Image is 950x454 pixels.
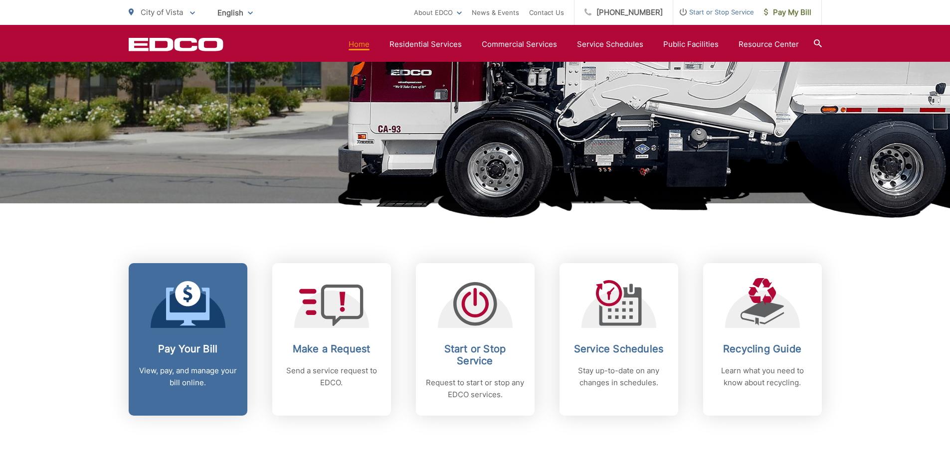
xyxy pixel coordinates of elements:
a: Service Schedules [577,38,643,50]
a: EDCD logo. Return to the homepage. [129,37,223,51]
a: Home [349,38,370,50]
span: English [210,4,260,21]
h2: Start or Stop Service [426,343,525,367]
p: View, pay, and manage your bill online. [139,365,237,389]
a: Residential Services [389,38,462,50]
a: Contact Us [529,6,564,18]
a: Resource Center [739,38,799,50]
a: Public Facilities [663,38,719,50]
span: City of Vista [141,7,183,17]
h2: Make a Request [282,343,381,355]
p: Send a service request to EDCO. [282,365,381,389]
h2: Recycling Guide [713,343,812,355]
a: Commercial Services [482,38,557,50]
h2: Pay Your Bill [139,343,237,355]
a: Recycling Guide Learn what you need to know about recycling. [703,263,822,416]
p: Request to start or stop any EDCO services. [426,377,525,401]
a: Pay Your Bill View, pay, and manage your bill online. [129,263,247,416]
p: Learn what you need to know about recycling. [713,365,812,389]
h2: Service Schedules [570,343,668,355]
a: Service Schedules Stay up-to-date on any changes in schedules. [560,263,678,416]
span: Pay My Bill [764,6,811,18]
p: Stay up-to-date on any changes in schedules. [570,365,668,389]
a: About EDCO [414,6,462,18]
a: News & Events [472,6,519,18]
a: Make a Request Send a service request to EDCO. [272,263,391,416]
